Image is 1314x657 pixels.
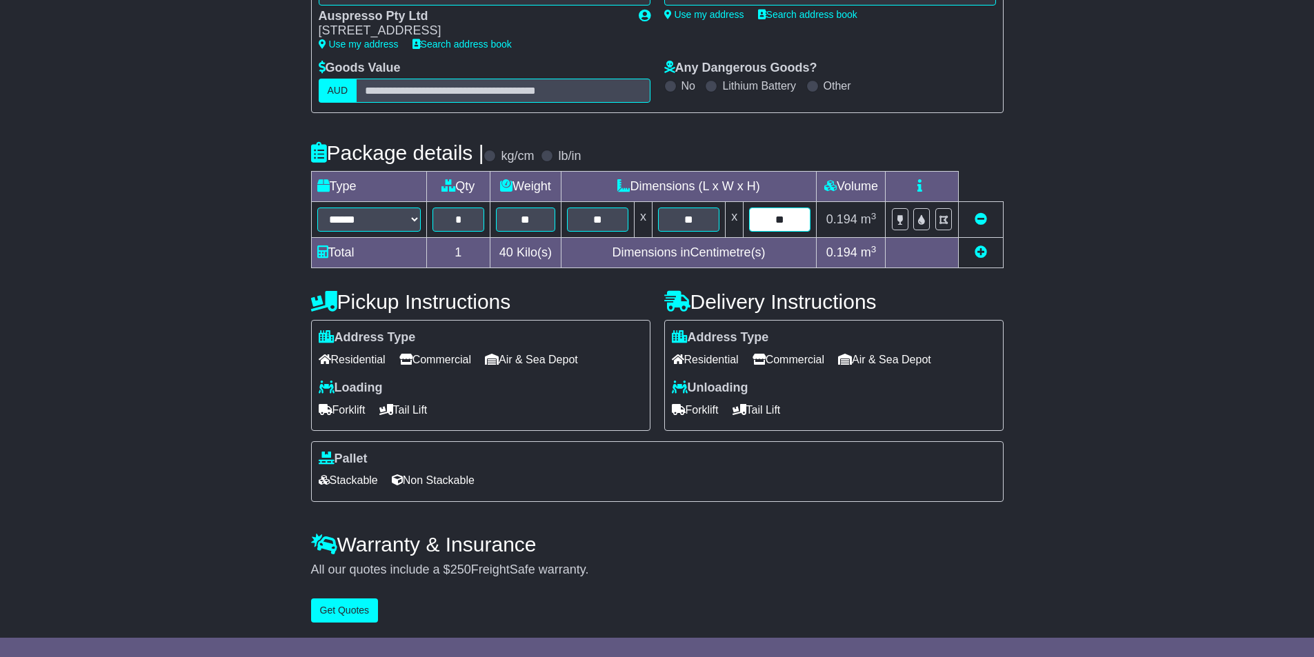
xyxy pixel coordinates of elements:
a: Use my address [319,39,399,50]
a: Search address book [758,9,857,20]
td: Qty [426,172,490,202]
span: Forklift [672,399,719,421]
label: AUD [319,79,357,103]
td: Total [311,238,426,268]
label: Any Dangerous Goods? [664,61,817,76]
span: 0.194 [826,212,857,226]
a: Add new item [975,245,987,259]
h4: Warranty & Insurance [311,533,1004,556]
h4: Pickup Instructions [311,290,650,313]
td: Type [311,172,426,202]
td: x [634,202,652,238]
label: Unloading [672,381,748,396]
span: m [861,245,877,259]
span: Air & Sea Depot [838,349,931,370]
label: Goods Value [319,61,401,76]
td: Kilo(s) [490,238,561,268]
label: Other [824,79,851,92]
td: Weight [490,172,561,202]
span: m [861,212,877,226]
span: 250 [450,563,471,576]
div: Auspresso Pty Ltd [319,9,625,24]
label: Pallet [319,452,368,467]
td: Dimensions in Centimetre(s) [561,238,817,268]
button: Get Quotes [311,598,379,623]
label: Lithium Battery [722,79,796,92]
a: Use my address [664,9,744,20]
td: Volume [817,172,886,202]
sup: 3 [871,244,877,254]
div: All our quotes include a $ FreightSafe warranty. [311,563,1004,578]
h4: Delivery Instructions [664,290,1004,313]
label: Address Type [319,330,416,345]
div: [STREET_ADDRESS] [319,23,625,39]
span: Residential [672,349,739,370]
span: Tail Lift [733,399,781,421]
span: Non Stackable [392,469,475,491]
span: Residential [319,349,386,370]
span: Commercial [753,349,824,370]
sup: 3 [871,211,877,221]
span: Forklift [319,399,366,421]
td: x [726,202,744,238]
td: 1 [426,238,490,268]
label: No [681,79,695,92]
span: Tail Lift [379,399,428,421]
label: lb/in [558,149,581,164]
span: Commercial [399,349,471,370]
span: Air & Sea Depot [485,349,578,370]
label: kg/cm [501,149,534,164]
label: Address Type [672,330,769,345]
a: Search address book [412,39,512,50]
td: Dimensions (L x W x H) [561,172,817,202]
span: Stackable [319,469,378,491]
h4: Package details | [311,141,484,164]
span: 40 [499,245,513,259]
a: Remove this item [975,212,987,226]
span: 0.194 [826,245,857,259]
label: Loading [319,381,383,396]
